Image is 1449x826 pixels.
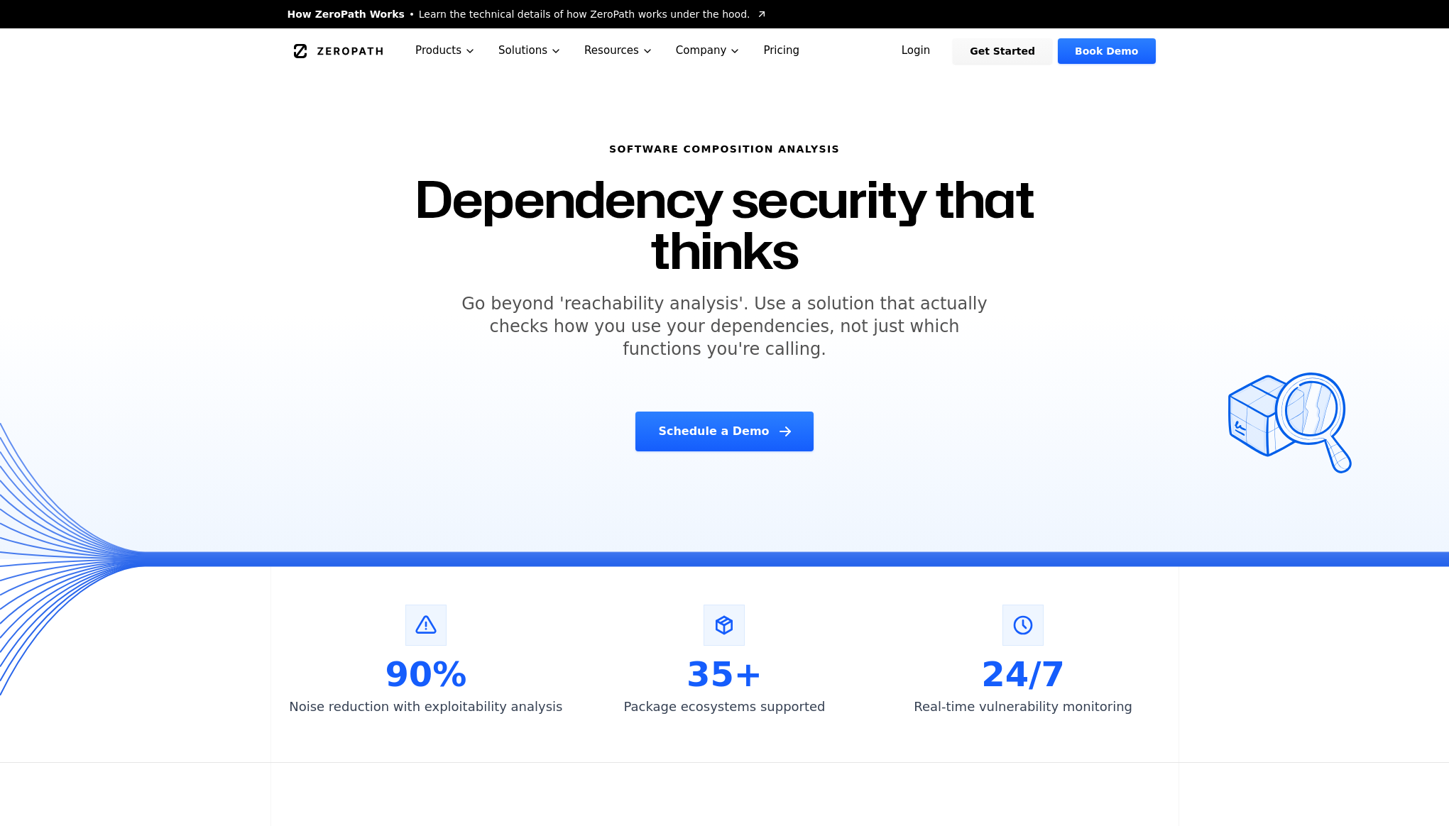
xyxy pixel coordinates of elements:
[586,697,863,717] p: Package ecosystems supported
[270,28,1179,73] nav: Global
[635,412,813,451] a: Schedule a Demo
[953,38,1052,64] a: Get Started
[378,142,1071,156] h6: Software Composition Analysis
[487,28,573,73] button: Solutions
[288,657,564,691] div: 90%
[586,657,863,691] div: 35+
[404,28,487,73] button: Products
[752,28,811,73] a: Pricing
[288,7,767,21] a: How ZeroPath WorksLearn the technical details of how ZeroPath works under the hood.
[288,7,405,21] span: How ZeroPath Works
[885,38,948,64] a: Login
[885,657,1161,691] div: 24/7
[419,7,750,21] span: Learn the technical details of how ZeroPath works under the hood.
[1058,38,1155,64] a: Book Demo
[665,28,753,73] button: Company
[573,28,665,73] button: Resources
[378,173,1071,275] h1: Dependency security that thinks
[885,697,1161,717] p: Real-time vulnerability monitoring
[452,292,997,360] h5: Go beyond 'reachability analysis'. Use a solution that actually checks how you use your dependenc...
[288,697,564,717] p: Noise reduction with exploitability analysis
